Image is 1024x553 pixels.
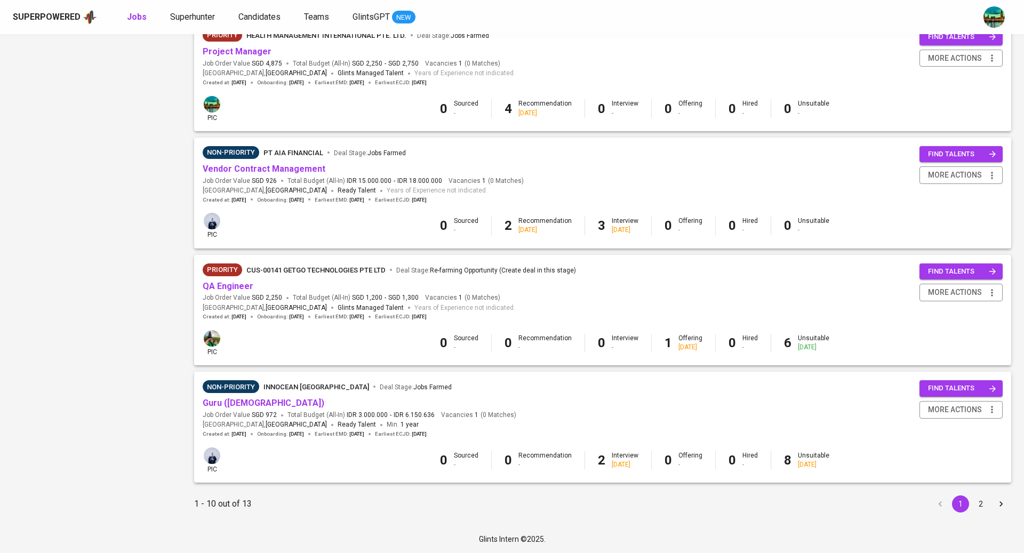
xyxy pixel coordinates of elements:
span: [GEOGRAPHIC_DATA] [266,186,327,196]
b: 0 [665,453,672,468]
div: - [454,343,478,352]
span: Non-Priority [203,147,259,158]
span: [DATE] [289,79,304,86]
span: Earliest EMD : [315,430,364,438]
span: SGD 1,200 [352,293,382,302]
span: HEALTH MANAGEMENT INTERNATIONAL PTE. LTD. [246,31,406,39]
span: - [394,177,395,186]
div: Recommendation [518,99,572,117]
div: - [742,109,758,118]
span: [DATE] [412,79,427,86]
span: [DATE] [231,196,246,204]
span: IDR 18.000.000 [397,177,442,186]
a: QA Engineer [203,281,253,291]
div: [DATE] [798,343,829,352]
div: Unsuitable [798,334,829,352]
span: Earliest EMD : [315,313,364,320]
b: 0 [665,218,672,233]
a: Guru ([DEMOGRAPHIC_DATA]) [203,398,324,408]
span: find talents [928,382,996,395]
a: Superhunter [170,11,217,24]
span: [DATE] [349,313,364,320]
span: Created at : [203,79,246,86]
div: Recommendation [518,451,572,469]
b: 2 [598,453,605,468]
button: more actions [919,284,1003,301]
span: Earliest ECJD : [375,313,427,320]
b: Jobs [127,12,147,22]
span: more actions [928,52,982,65]
span: Job Order Value [203,177,277,186]
span: find talents [928,31,996,43]
span: Total Budget (All-In) [287,177,442,186]
span: Deal Stage : [417,32,489,39]
span: Deal Stage : [334,149,406,157]
span: Deal Stage : [380,383,452,391]
span: Total Budget (All-In) [287,411,435,420]
div: - [798,109,829,118]
span: [GEOGRAPHIC_DATA] , [203,303,327,314]
span: Earliest EMD : [315,196,364,204]
b: 6 [784,335,791,350]
div: - [518,460,572,469]
div: pic [203,446,221,474]
div: New Job received from Demand Team [203,29,242,42]
b: 0 [440,218,447,233]
span: Onboarding : [257,196,304,204]
span: [DATE] [349,430,364,438]
span: IDR 3.000.000 [347,411,388,420]
span: Job Order Value [203,411,277,420]
span: Created at : [203,313,246,320]
span: [GEOGRAPHIC_DATA] [266,303,327,314]
span: SGD 2,750 [388,59,419,68]
span: Jobs Farmed [451,32,489,39]
span: [DATE] [412,196,427,204]
span: [DATE] [231,430,246,438]
img: eva@glints.com [204,330,220,347]
div: Hired [742,451,758,469]
span: find talents [928,266,996,278]
span: Deal Stage : [396,267,576,274]
span: more actions [928,169,982,182]
div: - [518,343,572,352]
span: Job Order Value [203,293,282,302]
div: Sufficient Talents in Pipeline [203,380,259,393]
span: [GEOGRAPHIC_DATA] [266,68,327,79]
span: SGD 2,250 [352,59,382,68]
a: Candidates [238,11,283,24]
div: Interview [612,99,638,117]
span: [DATE] [349,196,364,204]
span: Years of Experience not indicated. [414,303,515,314]
div: Recommendation [518,217,572,235]
div: Sourced [454,99,478,117]
span: 1 [457,59,462,68]
div: - [678,460,702,469]
button: find talents [919,380,1003,397]
div: [DATE] [612,226,638,235]
span: NEW [392,12,415,23]
div: Unsuitable [798,217,829,235]
b: 8 [784,453,791,468]
span: SGD 972 [252,411,277,420]
div: pic [203,212,221,239]
span: - [385,293,386,302]
span: IDR 15.000.000 [347,177,391,186]
div: Offering [678,99,702,117]
div: Sourced [454,217,478,235]
div: Unsuitable [798,451,829,469]
b: 4 [505,101,512,116]
b: 0 [784,101,791,116]
b: 0 [440,335,447,350]
div: - [678,109,702,118]
span: SGD 926 [252,177,277,186]
button: page 1 [952,495,969,512]
span: CUS-00141 GetGo Technologies Pte Ltd [246,266,386,274]
div: [DATE] [518,109,572,118]
div: [DATE] [678,343,702,352]
div: Hired [742,99,758,117]
b: 0 [729,335,736,350]
span: [DATE] [349,79,364,86]
span: more actions [928,286,982,299]
span: Earliest EMD : [315,79,364,86]
span: SGD 4,875 [252,59,282,68]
